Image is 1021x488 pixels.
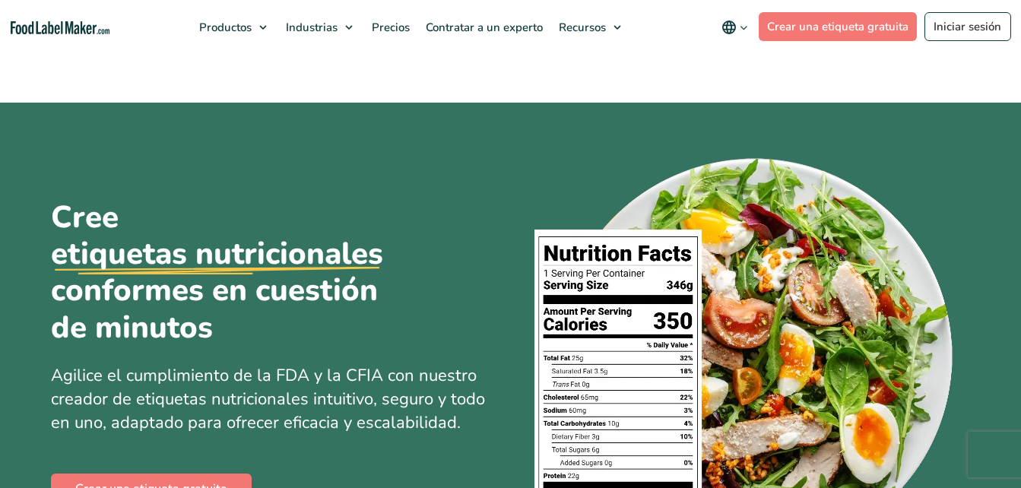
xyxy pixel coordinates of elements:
[51,199,416,346] h1: Cree conformes en cuestión de minutos
[281,20,339,35] span: Industrias
[421,20,544,35] span: Contratar a un experto
[195,20,253,35] span: Productos
[51,236,383,272] u: etiquetas nutricionales
[924,12,1011,41] a: Iniciar sesión
[554,20,607,35] span: Recursos
[759,12,918,41] a: Crear una etiqueta gratuita
[367,20,411,35] span: Precios
[51,364,485,434] span: Agilice el cumplimiento de la FDA y la CFIA con nuestro creador de etiquetas nutricionales intuit...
